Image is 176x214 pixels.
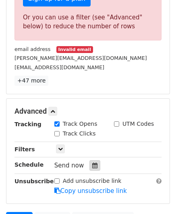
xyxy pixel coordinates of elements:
[14,121,41,127] strong: Tracking
[14,178,54,184] strong: Unsubscribe
[14,146,35,153] strong: Filters
[136,175,176,214] iframe: Chat Widget
[63,120,97,128] label: Track Opens
[14,107,162,116] h5: Advanced
[23,13,153,31] div: Or you can use a filter (see "Advanced" below) to reduce the number of rows
[14,161,43,168] strong: Schedule
[54,187,127,195] a: Copy unsubscribe link
[14,55,147,61] small: [PERSON_NAME][EMAIL_ADDRESS][DOMAIN_NAME]
[54,162,84,169] span: Send now
[63,177,122,185] label: Add unsubscribe link
[56,46,93,53] small: Invalid email
[122,120,154,128] label: UTM Codes
[14,76,48,86] a: +47 more
[14,64,104,70] small: [EMAIL_ADDRESS][DOMAIN_NAME]
[63,129,96,138] label: Track Clicks
[14,46,50,52] small: email address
